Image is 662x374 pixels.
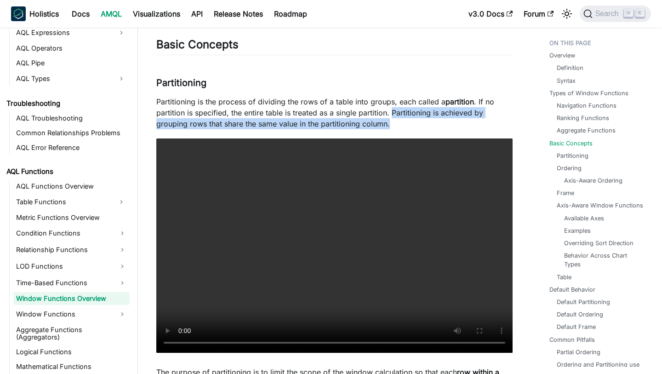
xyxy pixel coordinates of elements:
b: Holistics [29,8,59,19]
button: Expand sidebar category 'Table Functions' [113,195,130,209]
kbd: ⌘ [624,9,633,17]
a: Time-Based Functions [13,276,130,290]
a: AQL Types [13,71,113,86]
a: Troubleshooting [4,97,130,110]
a: Forum [518,6,559,21]
a: Behavior Across Chart Types [564,251,640,269]
a: Axis-Aware Ordering [564,176,622,185]
a: Partitioning [557,151,588,160]
a: Aggregate Functions (Aggregators) [13,323,130,344]
button: Switch between dark and light mode (currently light mode) [559,6,574,21]
video: Your browser does not support embedding video, but you can . [156,138,513,353]
a: Default Frame [557,322,596,331]
a: Basic Concepts [549,139,593,148]
a: AMQL [95,6,127,21]
button: Expand sidebar category 'AQL Types' [113,71,130,86]
a: Overview [549,51,575,60]
a: Overriding Sort Direction [564,239,633,247]
a: Metric Functions Overview [13,211,130,224]
a: Window Functions [13,307,130,322]
a: Default Partitioning [557,298,610,306]
kbd: K [635,9,645,17]
a: Partial Ordering [557,348,600,357]
a: Types of Window Functions [549,89,628,98]
a: Default Behavior [549,285,595,294]
a: AQL Pipe [13,57,130,69]
a: Available Axes [564,214,604,223]
a: Ordering [557,164,582,173]
strong: partition [445,97,474,106]
span: Search [593,10,624,18]
a: Axis-Aware Window Functions [557,201,643,210]
a: Relationship Functions [13,242,130,257]
button: Search (Command+K) [580,6,651,22]
p: Partitioning is the process of dividing the rows of a table into groups, each called a . If no pa... [156,96,513,129]
a: Ranking Functions [557,114,609,122]
img: Holistics [11,6,26,21]
a: AQL Troubleshooting [13,112,130,125]
a: Syntax [557,76,576,85]
a: AQL Functions [4,165,130,178]
a: v3.0 Docs [463,6,518,21]
a: Logical Functions [13,345,130,358]
a: Common Pitfalls [549,335,595,344]
a: Roadmap [268,6,313,21]
a: Aggregate Functions [557,126,616,135]
a: Visualizations [127,6,186,21]
a: Frame [557,189,574,197]
a: API [186,6,208,21]
a: Default Ordering [557,310,603,319]
h2: Basic Concepts [156,38,513,55]
a: Release Notes [208,6,268,21]
a: Definition [557,63,583,72]
a: Docs [66,6,95,21]
a: Mathematical Functions [13,360,130,373]
h3: Partitioning [156,77,513,89]
a: Window Functions Overview [13,292,130,305]
a: AQL Expressions [13,25,113,40]
a: Navigation Functions [557,101,616,110]
a: Table Functions [13,195,113,209]
a: Condition Functions [13,226,130,241]
a: AQL Error Reference [13,141,130,154]
a: Examples [564,226,591,235]
a: AQL Operators [13,42,130,55]
a: Common Relationships Problems [13,127,130,139]
button: Expand sidebar category 'AQL Expressions' [113,25,130,40]
a: Table [557,273,571,282]
a: HolisticsHolistics [11,6,59,21]
a: AQL Functions Overview [13,180,130,193]
a: LOD Functions [13,259,130,274]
